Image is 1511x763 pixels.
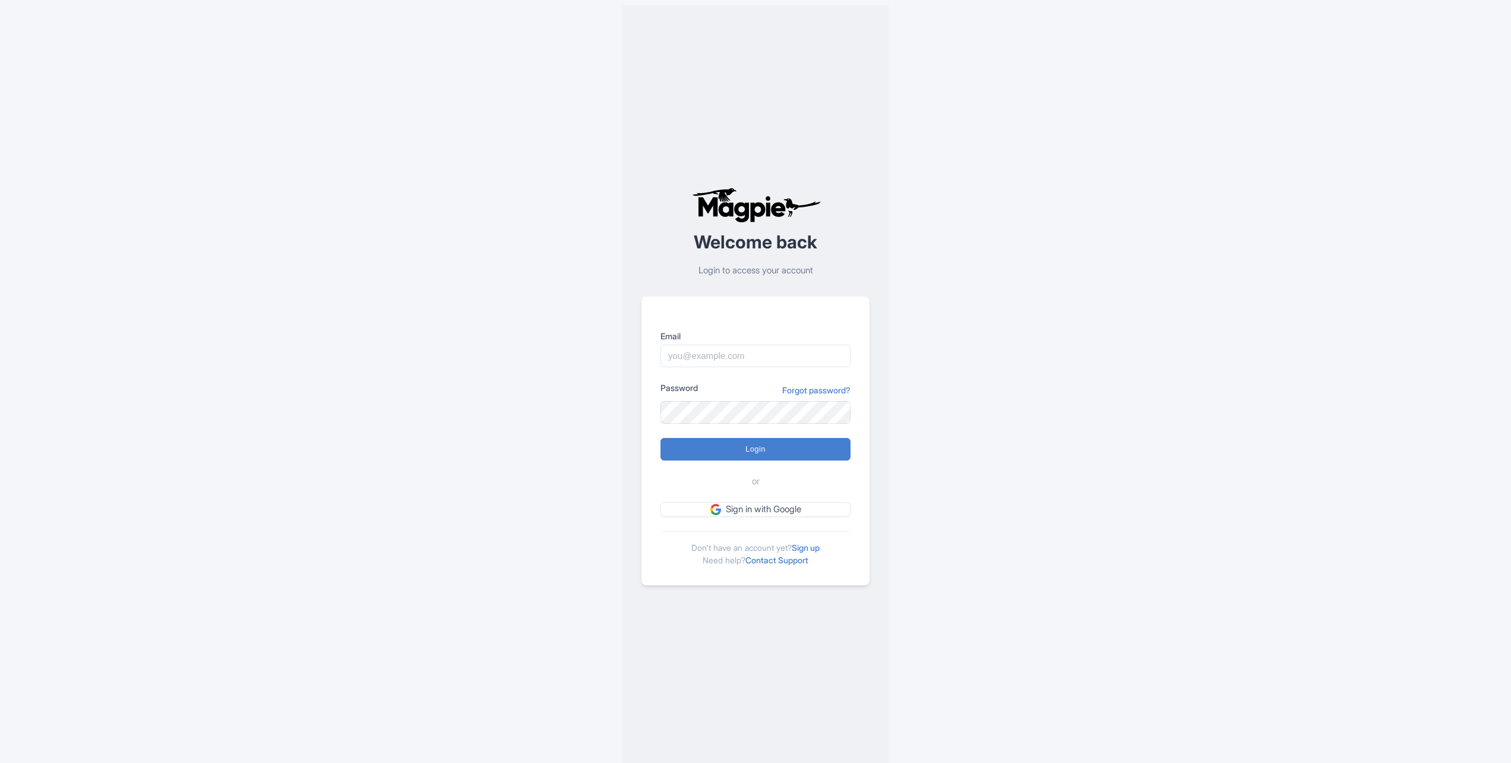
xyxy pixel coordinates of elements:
[660,502,851,517] a: Sign in with Google
[660,330,851,342] label: Email
[660,381,698,394] label: Password
[641,264,870,278] p: Login to access your account
[745,555,808,565] a: Contact Support
[752,475,760,488] span: or
[660,438,851,461] input: Login
[792,543,820,553] a: Sign up
[641,232,870,252] h2: Welcome back
[689,187,823,223] img: logo-ab69f6fb50320c5b225c76a69d11143b.png
[710,504,721,515] img: google.svg
[660,531,851,566] div: Don't have an account yet? Need help?
[660,345,851,367] input: you@example.com
[782,384,851,396] a: Forgot password?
